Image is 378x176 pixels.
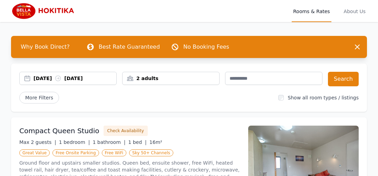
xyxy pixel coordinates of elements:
[183,43,229,51] p: No Booking Fees
[15,40,75,54] span: Why Book Direct?
[52,149,99,156] span: Free Onsite Parking
[93,139,125,145] span: 1 bathroom |
[19,126,99,136] h3: Compact Queen Studio
[102,149,127,156] span: Free WiFi
[19,149,50,156] span: Great Value
[19,139,56,145] span: Max 2 guests |
[288,95,359,100] label: Show all room types / listings
[123,75,219,82] div: 2 adults
[19,92,59,104] span: More Filters
[149,139,162,145] span: 16m²
[11,3,77,19] img: Bella Vista Hokitika
[328,72,359,86] button: Search
[33,75,116,82] div: [DATE] [DATE]
[128,139,146,145] span: 1 bed |
[129,149,173,156] span: Sky 50+ Channels
[59,139,90,145] span: 1 bedroom |
[104,126,148,136] button: Check Availability
[99,43,160,51] p: Best Rate Guaranteed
